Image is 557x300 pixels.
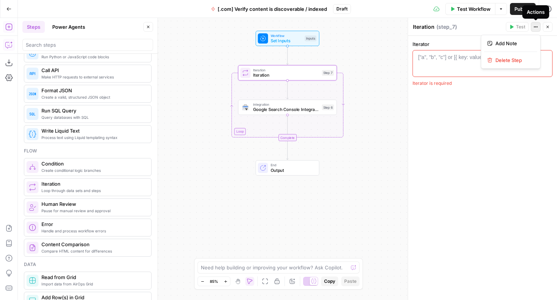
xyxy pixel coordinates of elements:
span: Content Comparison [41,241,145,248]
span: Process text using Liquid templating syntax [41,134,145,140]
span: Test [516,24,525,30]
span: Paste [344,278,357,285]
span: Google Search Console Integration [253,106,320,113]
span: Format JSON [41,87,145,94]
div: Step 6 [322,105,334,110]
g: Edge from step_7 to step_6 [286,80,288,99]
span: Iteration [41,180,145,188]
div: Step 7 [322,70,334,75]
span: Make HTTP requests to external services [41,74,145,80]
span: Call API [41,67,145,74]
div: ["a", "b", "c"] or [{ key: value }, { key: value }] [418,53,520,61]
button: Test Workflow [445,3,495,15]
label: Iterator [413,40,553,48]
span: Create a valid, structured JSON object [41,94,145,100]
button: [.com] Verify content is discoverable / indexed [206,3,332,15]
span: Iteration [253,72,320,78]
span: Run Python or JavaScript code blocks [41,54,145,60]
span: Loop through data sets and steps [41,188,145,194]
button: Copy [321,276,338,286]
button: Power Agents [48,21,90,33]
span: Test Workflow [457,5,491,13]
span: Workflow [271,33,302,38]
g: Edge from start to step_7 [286,46,288,65]
span: Pause for manual review and approval [41,208,145,214]
span: Add Note [495,40,531,47]
span: ( step_7 ) [436,23,457,31]
div: Actions [527,8,545,16]
span: Write Liquid Text [41,127,145,134]
textarea: Iteration [413,23,435,31]
span: Integration [253,102,320,107]
div: WorkflowSet InputsInputs [238,31,337,46]
div: Data [24,261,152,268]
span: Read from Grid [41,273,145,281]
button: Paste [341,276,360,286]
span: Create conditional logic branches [41,167,145,173]
div: IntegrationGoogle Search Console IntegrationStep 6 [238,100,337,115]
span: Compare HTML content for differences [41,248,145,254]
span: Publish [514,5,531,13]
span: Run SQL Query [41,107,145,114]
span: Import data from AirOps Grid [41,281,145,287]
img: google-search-console.svg [242,105,249,110]
span: Iteration [253,67,320,72]
div: LoopIterationIterationStep 7 [238,65,337,81]
span: Handle and process workflow errors [41,228,145,234]
span: Copy [324,278,335,285]
div: Flow [24,148,152,154]
img: vrinnnclop0vshvmafd7ip1g7ohf [29,244,36,251]
div: Complete [278,134,297,141]
span: Delete Step [495,56,531,64]
span: 85% [210,278,218,284]
input: Search steps [26,41,150,49]
g: Edge from step_7-iteration-end to end [286,141,288,160]
span: Output [271,167,314,173]
button: Publish [510,3,536,15]
span: Draft [336,6,348,12]
button: Steps [22,21,45,33]
button: Test [506,22,529,32]
div: Inputs [305,35,317,41]
div: Complete [238,134,337,141]
span: Error [41,220,145,228]
div: EndOutput [238,160,337,176]
span: End [271,163,314,168]
span: Query databases with SQL [41,114,145,120]
span: [.com] Verify content is discoverable / indexed [218,5,327,13]
span: Human Review [41,200,145,208]
div: Iterator is required [413,80,553,87]
span: Condition [41,160,145,167]
span: Set Inputs [271,37,302,44]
